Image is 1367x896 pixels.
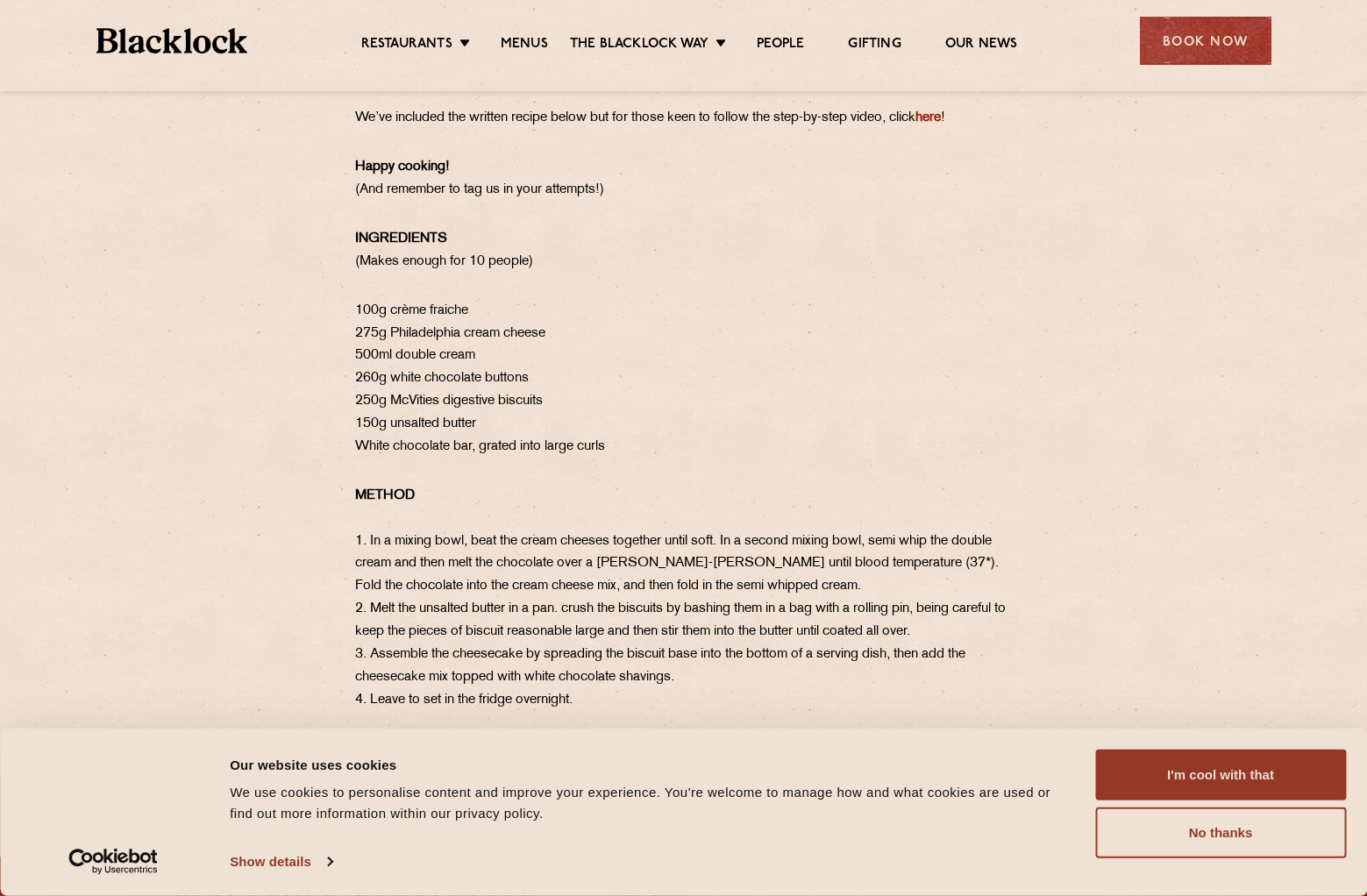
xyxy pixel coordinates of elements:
div: Our website uses cookies [230,754,1056,775]
button: I'm cool with that [1095,750,1346,800]
a: Usercentrics Cookiebot - opens in a new window [37,849,190,875]
div: We use cookies to personalise content and improve your experience. You're welcome to manage how a... [230,782,1056,824]
button: No thanks [1095,807,1346,858]
p: (And remember to tag us in your attempts!) [355,156,1013,202]
p: 1. In a mixing bowl, beat the cream cheeses together until soft. In a second mixing bowl, semi wh... [355,485,1013,712]
img: BL_Textured_Logo-footer-cropped.svg [96,28,248,53]
div: Book Now [1140,17,1271,65]
a: Menus [501,36,548,55]
a: The Blacklock Way [570,36,708,55]
strong: Happy cooking! [355,160,450,174]
strong: METHOD ​​​​​​​ [355,489,415,502]
a: Our News [945,36,1018,55]
a: Show details [230,849,331,875]
a: Restaurants [361,36,452,55]
strong: INGREDIENTS [355,232,447,245]
p: 100g crème fraiche 275g Philadelphia cream cheese 500ml double cream 260g white chocolate buttons... [355,300,1013,459]
a: here [915,111,941,124]
p: We’ve included the written recipe below but for those keen to follow the step-by-step video, click ! [355,107,1013,130]
a: Gifting [848,36,901,55]
p: (Makes enough for 10 people) [355,228,1013,274]
a: People [757,36,804,55]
